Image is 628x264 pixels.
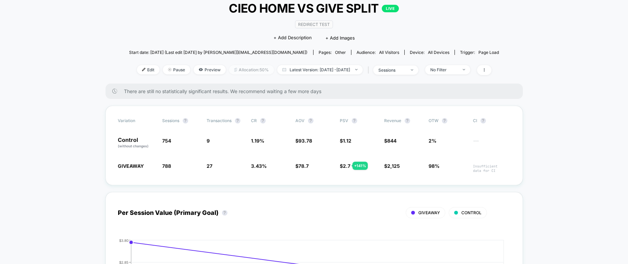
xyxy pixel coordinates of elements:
[357,50,399,55] div: Audience:
[429,163,439,169] span: 98%
[282,68,286,71] img: calendar
[404,50,455,55] span: Device:
[298,163,309,169] span: 78.7
[295,20,333,28] span: Redirect Test
[442,118,447,123] button: ?
[387,163,400,169] span: 2,125
[480,118,486,123] button: ?
[162,118,179,123] span: Sessions
[137,65,159,74] span: Edit
[183,118,188,123] button: ?
[352,162,368,170] div: + 141 %
[207,118,232,123] span: Transactions
[118,163,144,169] span: GIVEAWAY
[194,65,226,74] span: Preview
[207,138,210,144] span: 9
[229,65,274,74] span: Allocation: 50%
[379,50,399,55] span: All Visitors
[473,118,511,123] span: CI
[340,163,350,169] span: $
[163,65,190,74] span: Pause
[325,35,355,41] span: + Add Images
[295,163,309,169] span: $
[119,238,128,242] tspan: $3.80
[384,138,396,144] span: $
[460,50,499,55] div: Trigger:
[340,138,351,144] span: $
[478,50,499,55] span: Page Load
[378,68,406,73] div: sessions
[148,1,480,15] span: CIEO HOME VS GIVE SPLIT
[295,138,312,144] span: $
[335,50,346,55] span: other
[405,118,410,123] button: ?
[366,65,373,75] span: |
[119,260,128,264] tspan: $2.85
[473,139,511,149] span: ---
[384,118,401,123] span: Revenue
[463,69,465,70] img: end
[162,138,171,144] span: 754
[118,137,155,149] p: Control
[234,68,237,72] img: rebalance
[235,118,240,123] button: ?
[168,68,171,71] img: end
[162,163,171,169] span: 788
[387,138,396,144] span: 844
[319,50,346,55] div: Pages:
[382,5,399,12] p: LIVE
[222,210,227,216] button: ?
[298,138,312,144] span: 93.78
[274,34,312,41] span: + Add Description
[308,118,313,123] button: ?
[429,118,466,123] span: OTW
[142,68,145,71] img: edit
[343,138,351,144] span: 1.12
[251,163,267,169] span: 3.43 %
[461,210,482,215] span: CONTROL
[343,163,350,169] span: 2.7
[429,138,436,144] span: 2%
[340,118,348,123] span: PSV
[260,118,266,123] button: ?
[129,50,307,55] span: Start date: [DATE] (Last edit [DATE] by [PERSON_NAME][EMAIL_ADDRESS][DOMAIN_NAME])
[118,118,155,123] span: Variation
[384,163,400,169] span: $
[473,164,511,173] span: Insufficient data for CI
[352,118,357,123] button: ?
[118,144,149,148] span: (without changes)
[251,138,264,144] span: 1.19 %
[295,118,305,123] span: AOV
[411,69,413,71] img: end
[124,88,509,94] span: There are still no statistically significant results. We recommend waiting a few more days
[355,69,358,70] img: end
[430,67,458,72] div: No Filter
[428,50,449,55] span: all devices
[207,163,212,169] span: 27
[277,65,363,74] span: Latest Version: [DATE] - [DATE]
[418,210,440,215] span: GIVEAWAY
[251,118,257,123] span: CR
